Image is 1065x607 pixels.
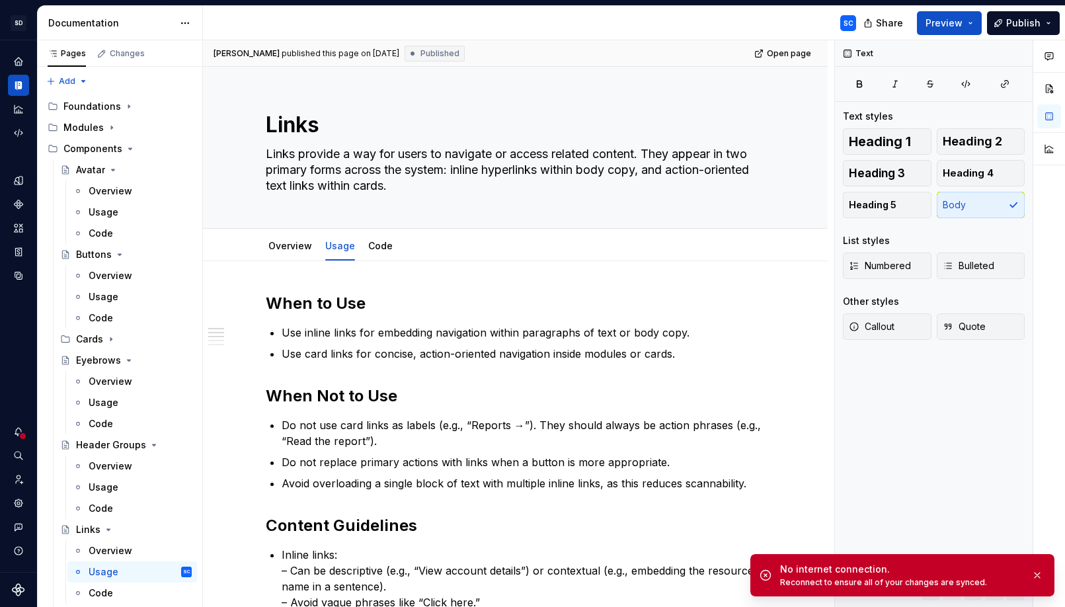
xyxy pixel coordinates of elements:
button: Preview [917,11,982,35]
div: Documentation [8,75,29,96]
a: Code [67,583,197,604]
span: Publish [1006,17,1041,30]
button: Search ⌘K [8,445,29,466]
div: Usage [89,481,118,494]
textarea: Links [263,109,763,141]
span: Heading 4 [943,167,994,180]
button: Heading 5 [843,192,931,218]
span: Heading 5 [849,198,896,212]
div: Header Groups [76,438,146,452]
div: Overview [89,460,132,473]
div: Overview [263,231,317,259]
span: Add [59,76,75,87]
a: Header Groups [55,434,197,456]
a: Storybook stories [8,241,29,263]
div: Code [89,417,113,430]
div: Design tokens [8,170,29,191]
button: Bulleted [937,253,1025,279]
span: [PERSON_NAME] [214,48,280,59]
button: SD [3,9,34,37]
a: Links [55,519,197,540]
a: Code [368,240,393,251]
a: Code [67,498,197,519]
a: UsageSC [67,561,197,583]
span: Callout [849,320,894,333]
a: Usage [67,477,197,498]
a: Code automation [8,122,29,143]
div: Usage [89,206,118,219]
a: Overview [67,181,197,202]
div: Usage [89,290,118,303]
a: Data sources [8,265,29,286]
div: Usage [89,565,118,579]
a: Usage [67,286,197,307]
div: Overview [89,184,132,198]
a: Analytics [8,99,29,120]
div: Buttons [76,248,112,261]
div: Cards [55,329,197,350]
span: Published [420,48,459,59]
h2: When to Use [266,293,766,314]
span: Preview [926,17,963,30]
div: Documentation [48,17,173,30]
div: Usage [89,396,118,409]
p: Use card links for concise, action-oriented navigation inside modules or cards. [282,346,766,362]
p: Do not replace primary actions with links when a button is more appropriate. [282,454,766,470]
a: Invite team [8,469,29,490]
a: Home [8,51,29,72]
div: SD [11,15,26,31]
a: Usage [67,392,197,413]
div: Settings [8,493,29,514]
div: No internet connection. [780,563,1021,576]
div: Overview [89,269,132,282]
div: Code [89,502,113,515]
a: Overview [268,240,312,251]
div: Foundations [42,96,197,117]
span: Open page [767,48,811,59]
div: Modules [63,121,104,134]
p: Avoid overloading a single block of text with multiple inline links, as this reduces scannability. [282,475,766,491]
span: Heading 3 [849,167,905,180]
div: Text styles [843,110,893,123]
span: Share [876,17,903,30]
div: Reconnect to ensure all of your changes are synced. [780,577,1021,588]
a: Buttons [55,244,197,265]
textarea: Links provide a way for users to navigate or access related content. They appear in two primary f... [263,143,763,196]
button: Heading 4 [937,160,1025,186]
div: Usage [320,231,360,259]
svg: Supernova Logo [12,583,25,596]
button: Contact support [8,516,29,538]
a: Eyebrows [55,350,197,371]
div: Pages [48,48,86,59]
button: Quote [937,313,1025,340]
div: Code [89,227,113,240]
div: Overview [89,544,132,557]
div: Overview [89,375,132,388]
div: Components [8,194,29,215]
span: Bulleted [943,259,994,272]
div: Eyebrows [76,354,121,367]
button: Numbered [843,253,931,279]
a: Usage [67,202,197,223]
a: Usage [325,240,355,251]
a: Code [67,307,197,329]
div: Modules [42,117,197,138]
div: Assets [8,218,29,239]
button: Notifications [8,421,29,442]
div: SC [844,18,853,28]
div: Changes [110,48,145,59]
div: Links [76,523,100,536]
button: Publish [987,11,1060,35]
span: Quote [943,320,986,333]
div: Other styles [843,295,899,308]
div: published this page on [DATE] [282,48,399,59]
div: Code [89,311,113,325]
button: Callout [843,313,931,340]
